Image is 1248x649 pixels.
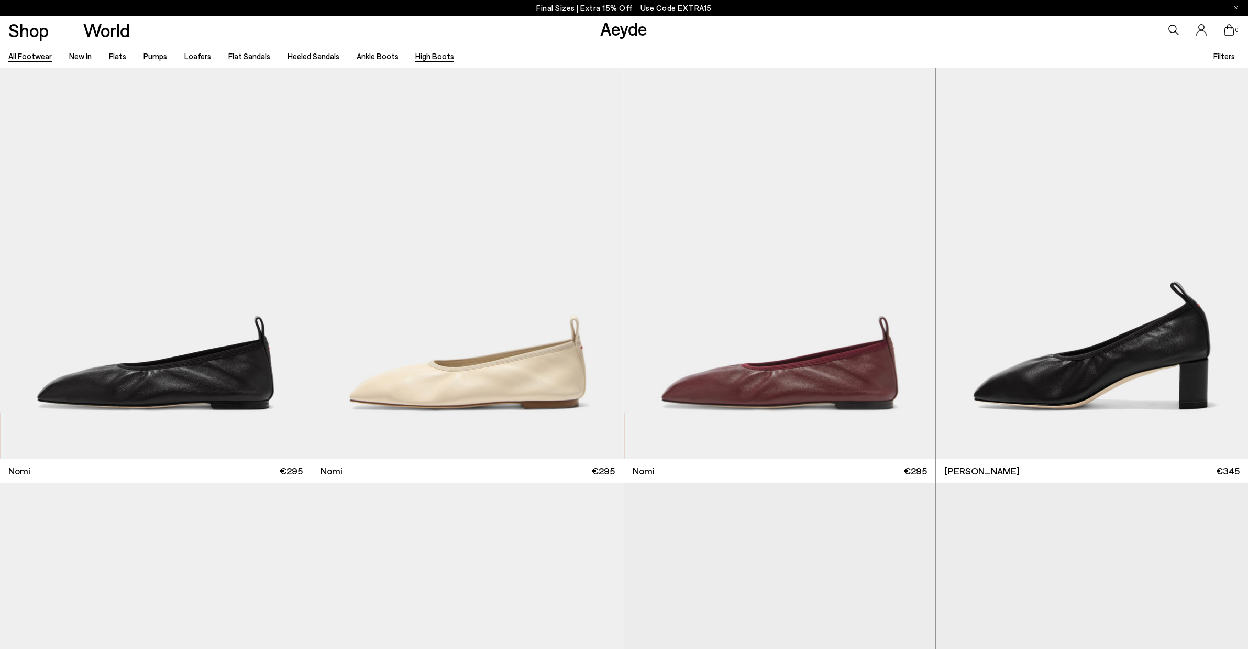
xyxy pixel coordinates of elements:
a: Next slide Previous slide [624,68,936,459]
a: Nomi €295 [312,459,624,483]
a: [PERSON_NAME] €345 [936,459,1248,483]
span: Nomi [321,464,343,478]
a: Nomi €295 [624,459,936,483]
img: Narissa Ruched Pumps [936,68,1248,459]
div: 1 / 6 [312,68,624,459]
a: Shop [8,21,49,39]
span: Navigate to /collections/ss25-final-sizes [640,3,712,13]
span: Nomi [633,464,655,478]
a: Heeled Sandals [288,51,339,61]
span: €345 [1216,464,1240,478]
a: All Footwear [8,51,52,61]
a: Aeyde [600,17,647,39]
a: 0 [1224,24,1234,36]
div: 1 / 6 [624,68,936,459]
span: €295 [592,464,615,478]
a: New In [69,51,92,61]
span: Nomi [8,464,30,478]
a: Flats [109,51,126,61]
a: High Boots [415,51,454,61]
a: Flat Sandals [228,51,270,61]
a: Ankle Boots [357,51,399,61]
a: Loafers [184,51,211,61]
span: 0 [1234,27,1240,33]
a: Pumps [143,51,167,61]
img: Nomi Ruched Flats [624,68,936,459]
span: €295 [904,464,927,478]
span: Filters [1213,51,1235,61]
span: [PERSON_NAME] [945,464,1020,478]
a: World [83,21,130,39]
p: Final Sizes | Extra 15% Off [536,2,712,15]
span: €295 [280,464,303,478]
img: Nomi Ruched Flats [312,68,624,459]
a: Next slide Previous slide [312,68,624,459]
